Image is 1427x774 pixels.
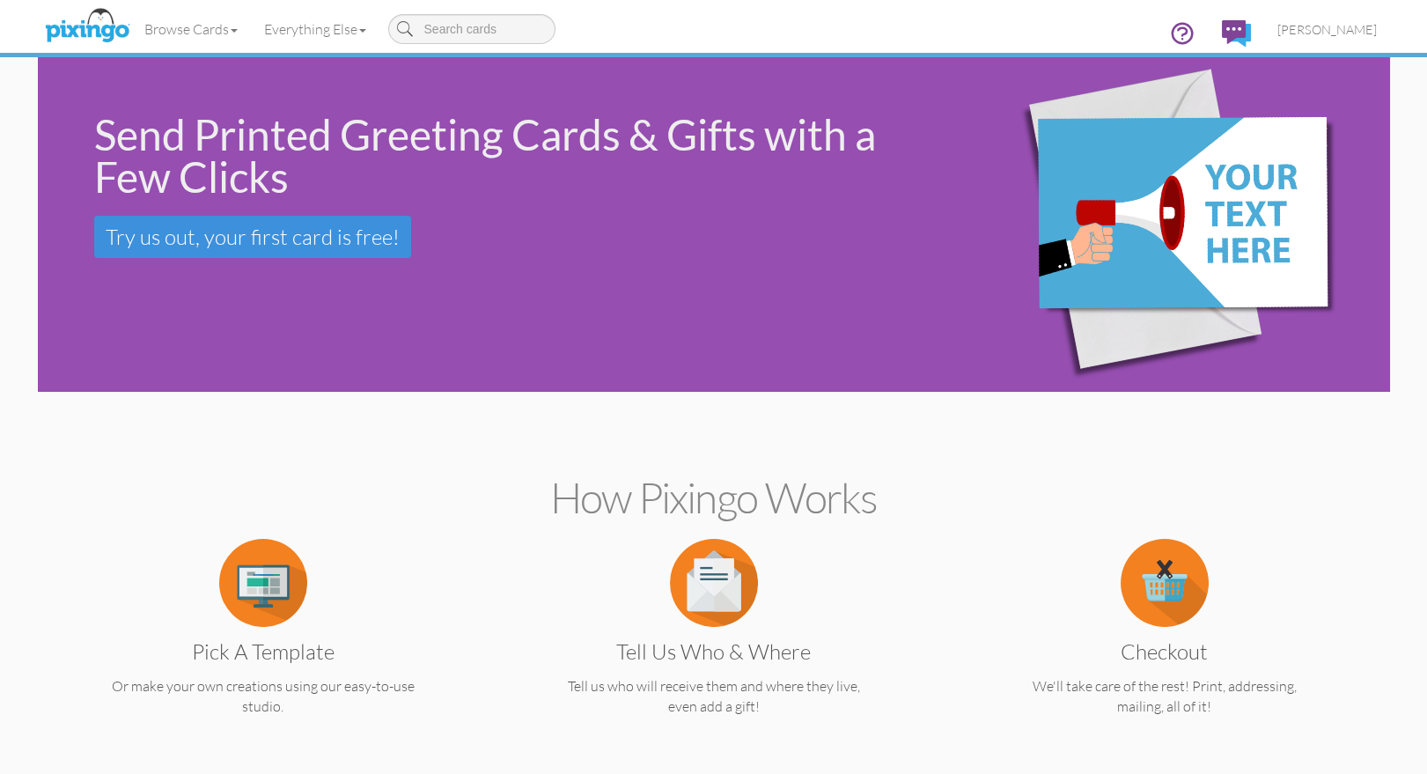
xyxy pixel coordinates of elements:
a: Everything Else [251,7,379,51]
div: Send Printed Greeting Cards & Gifts with a Few Clicks [94,114,925,198]
a: Checkout We'll take care of the rest! Print, addressing, mailing, all of it! [974,572,1356,717]
img: item.alt [219,539,307,627]
img: eb544e90-0942-4412-bfe0-c610d3f4da7c.png [953,33,1379,417]
iframe: Chat [1426,773,1427,774]
h3: Tell us Who & Where [536,640,892,663]
a: [PERSON_NAME] [1264,7,1390,52]
p: Tell us who will receive them and where they live, even add a gift! [523,676,905,717]
span: Try us out, your first card is free! [106,224,400,250]
img: item.alt [1121,539,1209,627]
h3: Pick a Template [85,640,441,663]
a: Try us out, your first card is free! [94,216,411,258]
img: comments.svg [1222,20,1251,47]
h3: Checkout [987,640,1342,663]
h2: How Pixingo works [69,475,1359,521]
input: Search cards [388,14,555,44]
a: Tell us Who & Where Tell us who will receive them and where they live, even add a gift! [523,572,905,717]
span: [PERSON_NAME] [1277,22,1377,37]
img: pixingo logo [40,4,134,48]
a: Browse Cards [131,7,251,51]
p: We'll take care of the rest! Print, addressing, mailing, all of it! [974,676,1356,717]
a: Pick a Template Or make your own creations using our easy-to-use studio. [72,572,454,717]
p: Or make your own creations using our easy-to-use studio. [72,676,454,717]
img: item.alt [670,539,758,627]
